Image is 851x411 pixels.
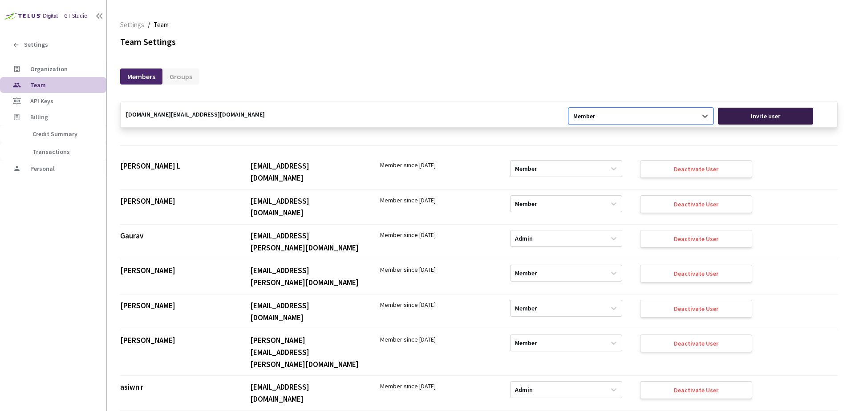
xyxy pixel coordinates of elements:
div: [PERSON_NAME] L [120,160,232,172]
span: Organization [30,65,68,73]
div: Deactivate User [674,340,718,347]
div: Gaurav [120,230,232,242]
div: [PERSON_NAME] [120,334,232,347]
div: [PERSON_NAME][EMAIL_ADDRESS][PERSON_NAME][DOMAIN_NAME] [250,334,362,370]
span: Team [30,81,46,89]
span: Transactions [32,148,70,156]
span: Settings [24,41,48,48]
div: Member since [DATE] [380,230,492,240]
div: [PERSON_NAME] [120,265,232,277]
div: [EMAIL_ADDRESS][DOMAIN_NAME] [250,160,362,184]
div: Deactivate User [674,201,718,208]
div: [EMAIL_ADDRESS][PERSON_NAME][DOMAIN_NAME] [250,265,362,288]
span: Billing [30,113,48,121]
div: [EMAIL_ADDRESS][DOMAIN_NAME] [250,300,362,323]
div: Member [573,112,595,120]
div: Deactivate User [674,165,718,173]
div: Member since [DATE] [380,265,492,274]
span: Team [154,20,169,30]
a: Settings [118,20,146,29]
div: Member [515,199,537,208]
div: Members [120,68,162,85]
div: GT Studio [64,12,88,20]
div: Deactivate User [674,305,718,312]
div: [EMAIL_ADDRESS][DOMAIN_NAME] [250,195,362,219]
div: Member [515,339,537,347]
div: Member since [DATE] [380,195,492,205]
div: Deactivate User [674,387,718,394]
div: Admin [515,386,533,394]
div: Member [515,165,537,173]
div: Member since [DATE] [380,334,492,344]
input: Enter an email you’d want to send an invite to [121,101,568,127]
div: [PERSON_NAME] [120,300,232,312]
li: / [148,20,150,30]
div: Member since [DATE] [380,160,492,170]
span: Settings [120,20,144,30]
span: Credit Summary [32,130,77,138]
div: Member since [DATE] [380,300,492,310]
div: [EMAIL_ADDRESS][DOMAIN_NAME] [250,381,362,405]
div: Team Settings [120,36,838,48]
div: [PERSON_NAME] [120,195,232,207]
div: Admin [515,234,533,243]
div: Deactivate User [674,270,718,277]
div: Member [515,304,537,312]
div: Member since [DATE] [380,381,492,391]
div: [EMAIL_ADDRESS][PERSON_NAME][DOMAIN_NAME] [250,230,362,254]
div: Member [515,269,537,278]
span: API Keys [30,97,53,105]
div: asiwn r [120,381,232,393]
div: Deactivate User [674,235,718,242]
div: Groups [162,68,199,85]
div: Invite user [751,113,780,120]
span: Personal [30,165,55,173]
